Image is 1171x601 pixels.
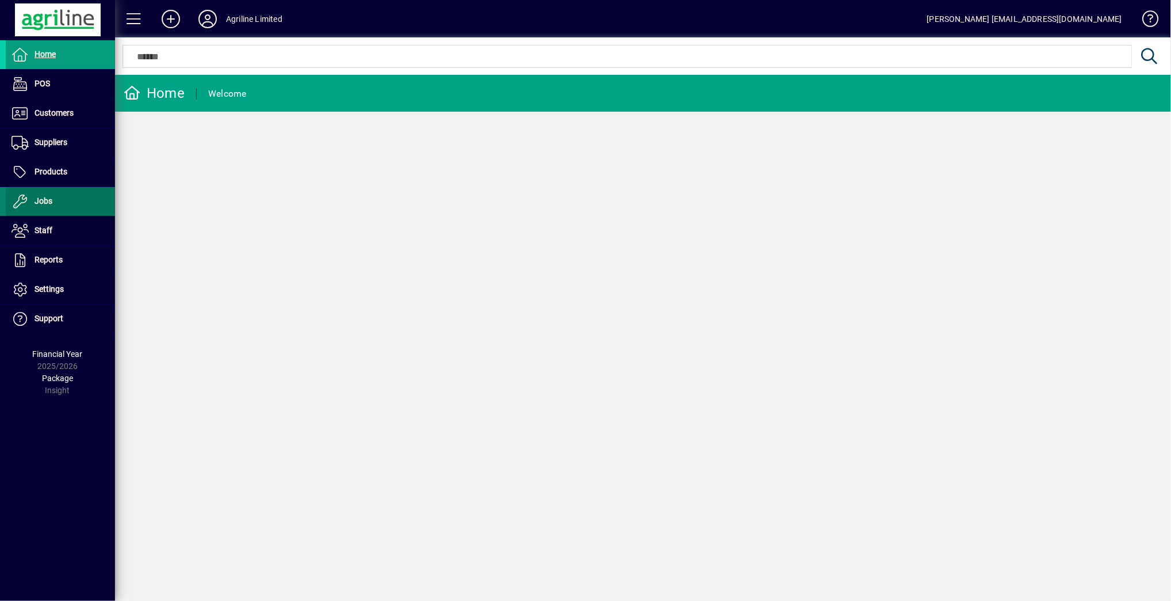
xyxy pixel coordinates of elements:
[6,305,115,333] a: Support
[189,9,226,29] button: Profile
[35,167,67,176] span: Products
[6,275,115,304] a: Settings
[35,255,63,264] span: Reports
[35,314,63,323] span: Support
[6,246,115,275] a: Reports
[226,10,282,28] div: Agriline Limited
[35,50,56,59] span: Home
[35,79,50,88] span: POS
[6,99,115,128] a: Customers
[6,158,115,187] a: Products
[6,128,115,157] a: Suppliers
[927,10,1122,28] div: [PERSON_NAME] [EMAIL_ADDRESS][DOMAIN_NAME]
[124,84,185,102] div: Home
[42,374,73,383] span: Package
[6,70,115,98] a: POS
[6,216,115,245] a: Staff
[33,349,83,359] span: Financial Year
[35,226,52,235] span: Staff
[35,138,67,147] span: Suppliers
[35,284,64,294] span: Settings
[6,187,115,216] a: Jobs
[152,9,189,29] button: Add
[35,108,74,117] span: Customers
[1134,2,1157,40] a: Knowledge Base
[208,85,247,103] div: Welcome
[35,196,52,206] span: Jobs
